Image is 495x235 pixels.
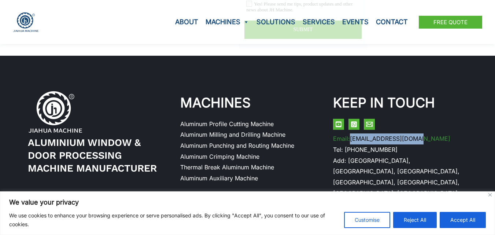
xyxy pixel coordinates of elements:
[13,12,39,32] img: JH Aluminium Window & Door Processing Machines
[180,175,258,182] a: Aluminum Auxiliary Machine
[333,146,398,153] a: Tel: [PHONE_NUMBER]
[333,119,344,130] a: YouTube
[333,157,459,197] a: Add: [GEOGRAPHIC_DATA], [GEOGRAPHIC_DATA], [GEOGRAPHIC_DATA], [GEOGRAPHIC_DATA], [GEOGRAPHIC_DATA...
[333,135,450,142] a: Email:[EMAIL_ADDRESS][DOMAIN_NAME]
[393,212,437,228] button: Reject All
[440,212,486,228] button: Accept All
[180,120,274,128] a: Aluminum Profile Cutting Machine
[180,95,251,111] strong: MACHINES
[333,133,468,199] nav: 菜单
[419,16,482,29] a: Free Quote
[28,91,162,175] aside: Footer Widget 1
[364,119,375,130] a: Email
[180,142,294,149] a: Aluminum Punching and Routing Machine
[9,198,486,207] p: We value your privacy
[180,153,259,160] a: Aluminum Crimping Machine
[488,193,492,197] img: Close
[9,211,339,229] p: We use cookies to enhance your browsing experience or serve personalised ads. By clicking "Accept...
[180,119,315,184] nav: 菜单
[180,131,285,138] a: Aluminum Milling and Drilling Machine
[180,119,315,184] aside: Footer Widget 2
[344,212,390,228] button: Customise
[348,119,359,130] a: WhatsApp
[180,164,274,171] a: Thermal Break Aluminum Machine
[333,95,435,111] strong: KEEP IN TOUCH
[333,133,468,199] aside: Footer Widget 3
[28,136,162,175] h3: Aluminium Window & Door Processing Machine Manufacturer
